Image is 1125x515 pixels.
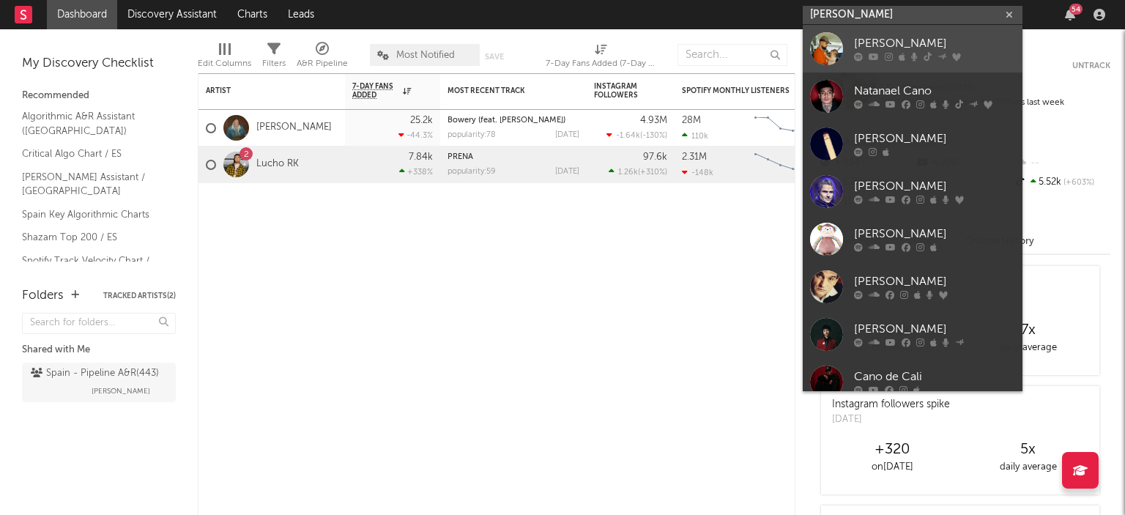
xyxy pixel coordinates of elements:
div: [PERSON_NAME] [854,178,1015,196]
div: on [DATE] [825,459,960,476]
div: A&R Pipeline [297,55,348,73]
div: PREÑÁ [448,153,579,161]
svg: Chart title [748,110,814,147]
div: -- [1013,154,1110,173]
div: A&R Pipeline [297,37,348,79]
div: Natanael Cano [854,83,1015,100]
a: [PERSON_NAME] [803,215,1022,263]
a: Critical Algo Chart / ES [22,146,161,162]
svg: Chart title [748,147,814,183]
div: Filters [262,55,286,73]
div: Folders [22,287,64,305]
a: Spain - Pipeline A&R(443)[PERSON_NAME] [22,363,176,402]
a: [PERSON_NAME] [803,168,1022,215]
div: Instagram Followers [594,82,645,100]
span: 1.26k [618,168,638,177]
span: Most Notified [396,51,455,60]
div: Most Recent Track [448,86,557,95]
span: -130 % [642,132,665,140]
div: [DATE] [832,412,950,427]
div: popularity: 59 [448,168,496,176]
div: -148k [682,168,713,177]
div: Cano de Cali [854,368,1015,386]
div: 25.2k [410,116,433,125]
a: Natanael Cano [803,73,1022,120]
div: 7.84k [409,152,433,162]
div: [PERSON_NAME] [854,273,1015,291]
div: daily average [960,459,1096,476]
a: Shazam Top 200 / ES [22,229,161,245]
a: [PERSON_NAME] [803,120,1022,168]
a: [PERSON_NAME] [803,263,1022,311]
div: 2.31M [682,152,707,162]
div: 5.52k [1013,173,1110,192]
div: 7 x [960,322,1096,339]
div: 7-Day Fans Added (7-Day Fans Added) [546,55,656,73]
a: [PERSON_NAME] Assistant / [GEOGRAPHIC_DATA] [22,169,161,199]
div: 97.6k [643,152,667,162]
a: PREÑÁ [448,153,473,161]
div: 28M [682,116,701,125]
div: +338 % [399,167,433,177]
input: Search for artists [803,6,1022,24]
a: Bowery (feat. [PERSON_NAME]) [448,116,565,125]
button: Save [485,53,504,61]
a: [PERSON_NAME] [803,25,1022,73]
div: popularity: 78 [448,131,496,139]
button: Tracked Artists(2) [103,292,176,300]
div: ( ) [606,130,667,140]
a: [PERSON_NAME] [803,311,1022,358]
div: Artist [206,86,316,95]
span: +603 % [1061,179,1094,187]
div: +320 [825,441,960,459]
div: My Discovery Checklist [22,55,176,73]
div: Recommended [22,87,176,105]
span: -1.64k [616,132,640,140]
input: Search... [677,44,787,66]
div: [PERSON_NAME] [854,226,1015,243]
div: Edit Columns [198,55,251,73]
div: [PERSON_NAME] [854,321,1015,338]
div: [DATE] [555,168,579,176]
a: Cano de Cali [803,358,1022,406]
input: Search for folders... [22,313,176,334]
div: daily average [960,339,1096,357]
a: Spain Key Algorithmic Charts [22,207,161,223]
span: [PERSON_NAME] [92,382,150,400]
div: ( ) [609,167,667,177]
div: [PERSON_NAME] [854,130,1015,148]
div: 4.93M [640,116,667,125]
span: 7-Day Fans Added [352,82,399,100]
div: 110k [682,131,708,141]
a: Lucho RK [256,158,299,171]
a: Spotify Track Velocity Chart / ES [22,253,161,283]
div: 54 [1069,4,1083,15]
div: Spain - Pipeline A&R ( 443 ) [31,365,159,382]
span: +310 % [640,168,665,177]
button: 54 [1065,9,1075,21]
div: [DATE] [555,131,579,139]
div: -44.3 % [398,130,433,140]
button: Untrack [1072,59,1110,73]
a: [PERSON_NAME] [256,122,332,134]
div: 7-Day Fans Added (7-Day Fans Added) [546,37,656,79]
div: Shared with Me [22,341,176,359]
div: [PERSON_NAME] [854,35,1015,53]
div: Bowery (feat. Kings of Leon) [448,116,579,125]
a: Algorithmic A&R Assistant ([GEOGRAPHIC_DATA]) [22,108,161,138]
div: 5 x [960,441,1096,459]
div: Spotify Monthly Listeners [682,86,792,95]
div: Filters [262,37,286,79]
div: Instagram followers spike [832,397,950,412]
div: Edit Columns [198,37,251,79]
